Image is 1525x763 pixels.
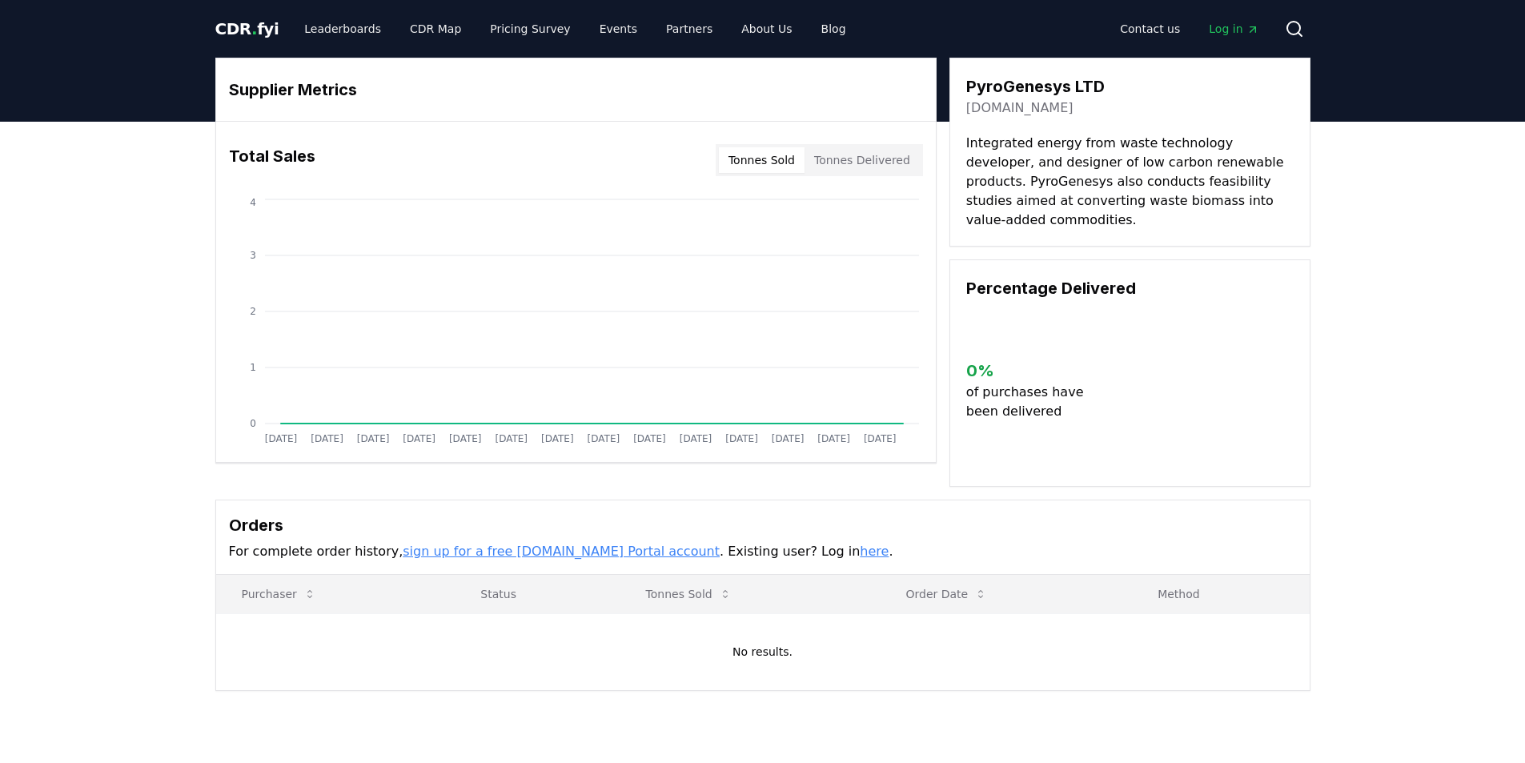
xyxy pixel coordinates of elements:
tspan: [DATE] [264,433,297,444]
a: Contact us [1107,14,1193,43]
a: here [860,544,889,559]
p: Status [468,586,607,602]
tspan: [DATE] [403,433,435,444]
a: About Us [728,14,805,43]
span: CDR fyi [215,19,279,38]
h3: Total Sales [229,144,315,176]
tspan: 4 [250,197,256,208]
h3: 0 % [966,359,1097,383]
a: [DOMAIN_NAME] [966,98,1074,118]
p: Method [1145,586,1296,602]
a: Leaderboards [291,14,394,43]
h3: Orders [229,513,1297,537]
nav: Main [1107,14,1271,43]
p: For complete order history, . Existing user? Log in . [229,542,1297,561]
nav: Main [291,14,858,43]
tspan: [DATE] [633,433,666,444]
tspan: [DATE] [725,433,758,444]
p: Integrated energy from waste technology developer, and designer of low carbon renewable products.... [966,134,1294,230]
tspan: 0 [250,418,256,429]
tspan: [DATE] [771,433,804,444]
span: . [251,19,257,38]
tspan: [DATE] [495,433,528,444]
a: Blog [809,14,859,43]
a: Partners [653,14,725,43]
a: CDR Map [397,14,474,43]
a: Log in [1196,14,1271,43]
tspan: [DATE] [817,433,850,444]
button: Tonnes Delivered [805,147,920,173]
tspan: [DATE] [448,433,481,444]
a: sign up for a free [DOMAIN_NAME] Portal account [403,544,720,559]
h3: PyroGenesys LTD [966,74,1105,98]
button: Tonnes Sold [719,147,805,173]
span: Log in [1209,21,1258,37]
tspan: 3 [250,250,256,261]
button: Tonnes Sold [633,578,744,610]
tspan: 1 [250,362,256,373]
a: CDR.fyi [215,18,279,40]
tspan: [DATE] [863,433,896,444]
h3: Supplier Metrics [229,78,923,102]
button: Order Date [893,578,1000,610]
td: No results. [216,613,1310,690]
tspan: [DATE] [587,433,620,444]
a: Pricing Survey [477,14,583,43]
tspan: [DATE] [541,433,574,444]
p: of purchases have been delivered [966,383,1097,421]
button: Purchaser [229,578,329,610]
tspan: 2 [250,306,256,317]
tspan: [DATE] [311,433,343,444]
tspan: [DATE] [356,433,389,444]
a: Events [587,14,650,43]
h3: Percentage Delivered [966,276,1294,300]
tspan: [DATE] [679,433,712,444]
